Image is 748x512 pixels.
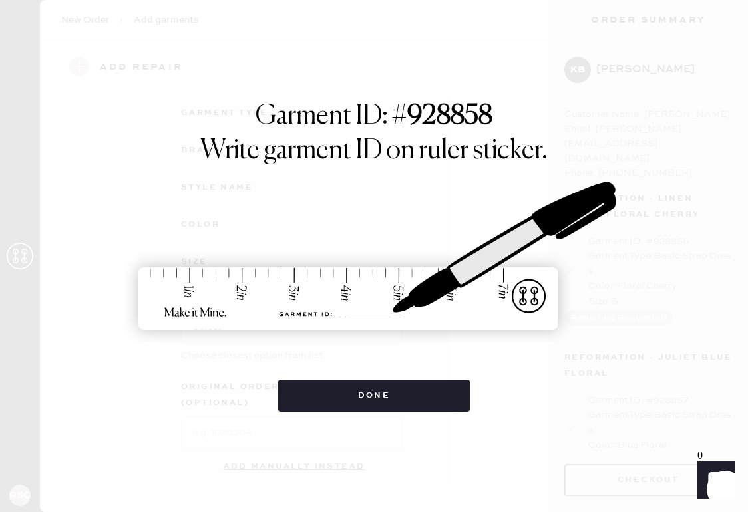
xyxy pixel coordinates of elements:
[124,147,624,366] img: ruler-sticker-sharpie.svg
[407,103,492,130] strong: 928858
[685,452,742,509] iframe: Front Chat
[200,135,548,167] h1: Write garment ID on ruler sticker.
[278,380,470,412] button: Done
[256,100,492,135] h1: Garment ID: #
